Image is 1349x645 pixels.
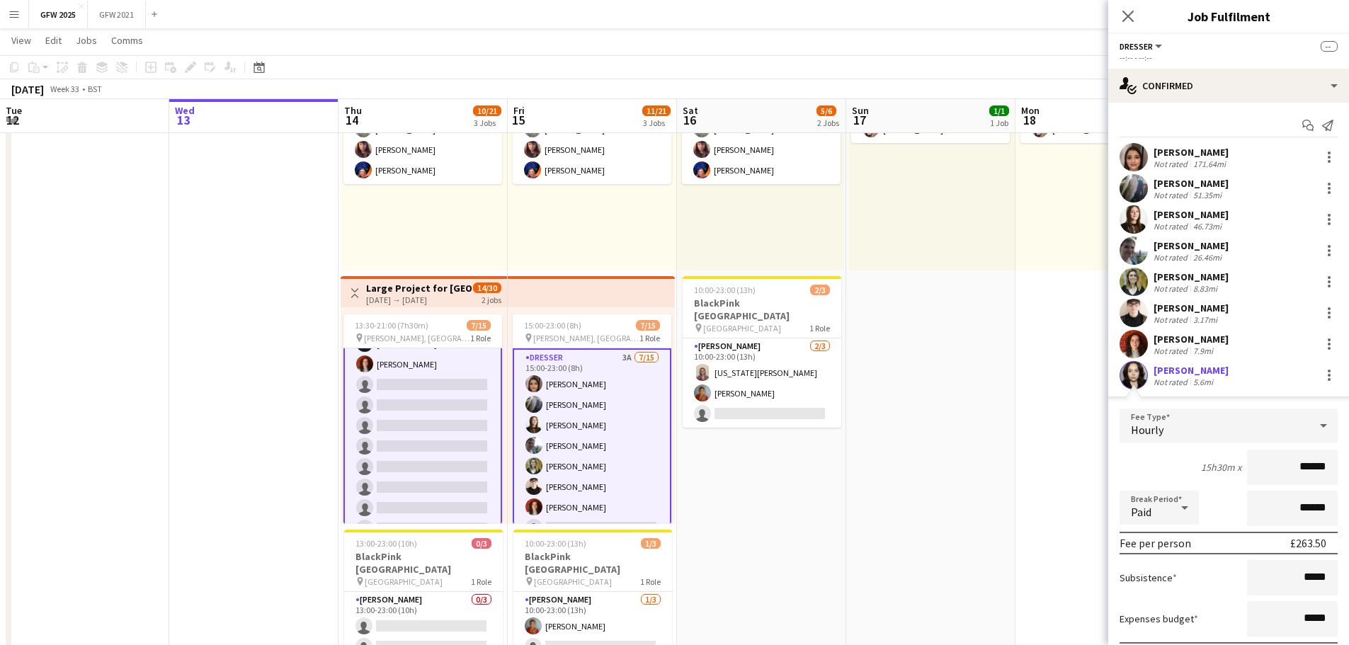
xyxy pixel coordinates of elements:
[1154,252,1190,263] div: Not rated
[344,550,503,576] h3: BlackPink [GEOGRAPHIC_DATA]
[850,112,869,128] span: 17
[682,95,841,184] app-card-role: [PERSON_NAME]3/310:00-23:00 (13h)[PERSON_NAME][PERSON_NAME][PERSON_NAME]
[1190,377,1216,387] div: 5.6mi
[1154,314,1190,325] div: Not rated
[639,333,660,343] span: 1 Role
[1154,270,1229,283] div: [PERSON_NAME]
[175,104,195,117] span: Wed
[470,333,491,343] span: 1 Role
[1154,190,1190,200] div: Not rated
[636,320,660,331] span: 7/15
[473,282,501,293] span: 14/30
[534,576,612,587] span: [GEOGRAPHIC_DATA]
[642,105,671,116] span: 11/21
[1190,283,1220,294] div: 8.83mi
[355,320,428,331] span: 13:30-21:00 (7h30m)
[6,104,22,117] span: Tue
[1190,159,1229,169] div: 171.64mi
[1154,146,1229,159] div: [PERSON_NAME]
[343,95,502,184] app-card-role: [PERSON_NAME]3/313:00-23:00 (10h)[PERSON_NAME][PERSON_NAME][PERSON_NAME]
[683,338,841,428] app-card-role: [PERSON_NAME]2/310:00-23:00 (13h)[US_STATE][PERSON_NAME][PERSON_NAME]
[1154,177,1229,190] div: [PERSON_NAME]
[1154,221,1190,232] div: Not rated
[1190,221,1224,232] div: 46.73mi
[1131,505,1151,519] span: Paid
[683,276,841,428] app-job-card: 10:00-23:00 (13h)2/3BlackPink [GEOGRAPHIC_DATA] [GEOGRAPHIC_DATA]1 Role[PERSON_NAME]2/310:00-23:0...
[474,118,501,128] div: 3 Jobs
[467,320,491,331] span: 7/15
[511,112,525,128] span: 15
[342,112,362,128] span: 14
[473,105,501,116] span: 10/21
[817,118,839,128] div: 2 Jobs
[40,31,67,50] a: Edit
[1120,41,1164,52] button: Dresser
[1120,52,1338,63] div: --:-- - --:--
[681,112,698,128] span: 16
[355,538,417,549] span: 13:00-23:00 (10h)
[343,205,502,544] app-card-role: [PERSON_NAME][PERSON_NAME][PERSON_NAME]
[471,576,491,587] span: 1 Role
[513,314,671,524] app-job-card: 15:00-23:00 (8h)7/15 [PERSON_NAME], [GEOGRAPHIC_DATA]1 RoleDresser3A7/1515:00-23:00 (8h)[PERSON_N...
[29,1,88,28] button: GFW 2025
[816,105,836,116] span: 5/6
[1201,461,1241,474] div: 15h30m x
[88,1,146,28] button: GFW 2021
[11,82,44,96] div: [DATE]
[482,293,501,305] div: 2 jobs
[1154,364,1229,377] div: [PERSON_NAME]
[1154,302,1229,314] div: [PERSON_NAME]
[1190,346,1216,356] div: 7.9mi
[1131,423,1163,437] span: Hourly
[852,104,869,117] span: Sun
[989,105,1009,116] span: 1/1
[106,31,149,50] a: Comms
[1154,208,1229,221] div: [PERSON_NAME]
[45,34,62,47] span: Edit
[1154,377,1190,387] div: Not rated
[525,538,586,549] span: 10:00-23:00 (13h)
[1154,239,1229,252] div: [PERSON_NAME]
[1120,571,1177,584] label: Subsistence
[1190,190,1224,200] div: 51.35mi
[1290,536,1326,550] div: £263.50
[683,104,698,117] span: Sat
[1190,252,1224,263] div: 26.46mi
[472,538,491,549] span: 0/3
[1019,112,1040,128] span: 18
[643,118,670,128] div: 3 Jobs
[343,314,502,524] app-job-card: 13:30-21:00 (7h30m)7/15 [PERSON_NAME], [GEOGRAPHIC_DATA]1 Role[PERSON_NAME][PERSON_NAME][PERSON_N...
[76,34,97,47] span: Jobs
[524,320,581,331] span: 15:00-23:00 (8h)
[533,333,639,343] span: [PERSON_NAME], [GEOGRAPHIC_DATA]
[344,104,362,117] span: Thu
[1021,104,1040,117] span: Mon
[513,104,525,117] span: Fri
[683,297,841,322] h3: BlackPink [GEOGRAPHIC_DATA]
[366,282,472,295] h3: Large Project for [GEOGRAPHIC_DATA], [PERSON_NAME], [GEOGRAPHIC_DATA]
[366,295,472,305] div: [DATE] → [DATE]
[1321,41,1338,52] span: --
[47,84,82,94] span: Week 33
[1154,346,1190,356] div: Not rated
[365,576,443,587] span: [GEOGRAPHIC_DATA]
[809,323,830,333] span: 1 Role
[1154,283,1190,294] div: Not rated
[1120,536,1191,550] div: Fee per person
[810,285,830,295] span: 2/3
[1154,333,1229,346] div: [PERSON_NAME]
[6,31,37,50] a: View
[173,112,195,128] span: 13
[1190,314,1220,325] div: 3.17mi
[513,550,672,576] h3: BlackPink [GEOGRAPHIC_DATA]
[4,112,22,128] span: 12
[1108,7,1349,25] h3: Job Fulfilment
[111,34,143,47] span: Comms
[641,538,661,549] span: 1/3
[11,34,31,47] span: View
[703,323,781,333] span: [GEOGRAPHIC_DATA]
[640,576,661,587] span: 1 Role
